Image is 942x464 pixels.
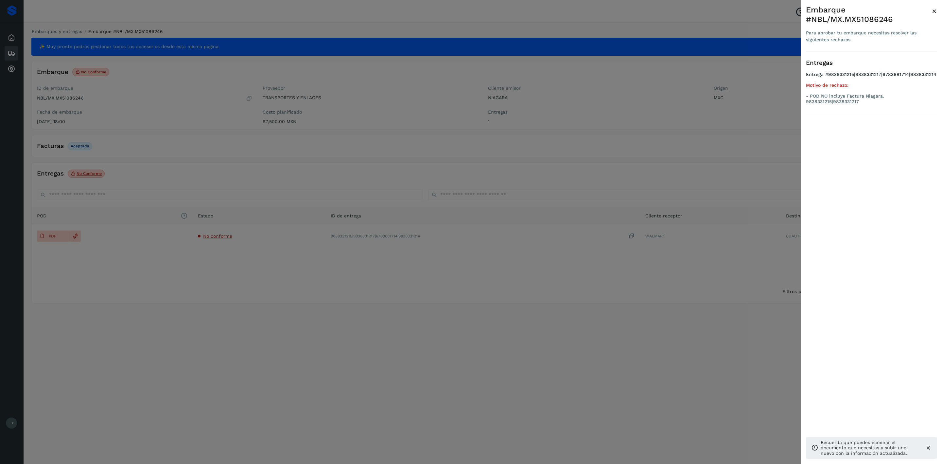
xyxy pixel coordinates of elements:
span: × [932,7,937,16]
h5: Motivo de rechazo: [806,83,937,88]
div: Para aprobar tu embarque necesitas resolver las siguientes rechazos. [806,29,932,43]
p: - POD NO incluye Factura Niagara. 9838331215|9838331217 [806,93,937,104]
h4: Entrega #9838331215|9838331217|6783681714|9838331214 [806,72,937,83]
p: Recuerda que puedes eliminar el documento que necesitas y subir uno nuevo con la información actu... [821,440,920,456]
div: Embarque #NBL/MX.MX51086246 [806,5,932,24]
h3: Entregas [806,59,937,67]
button: Close [932,5,937,17]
